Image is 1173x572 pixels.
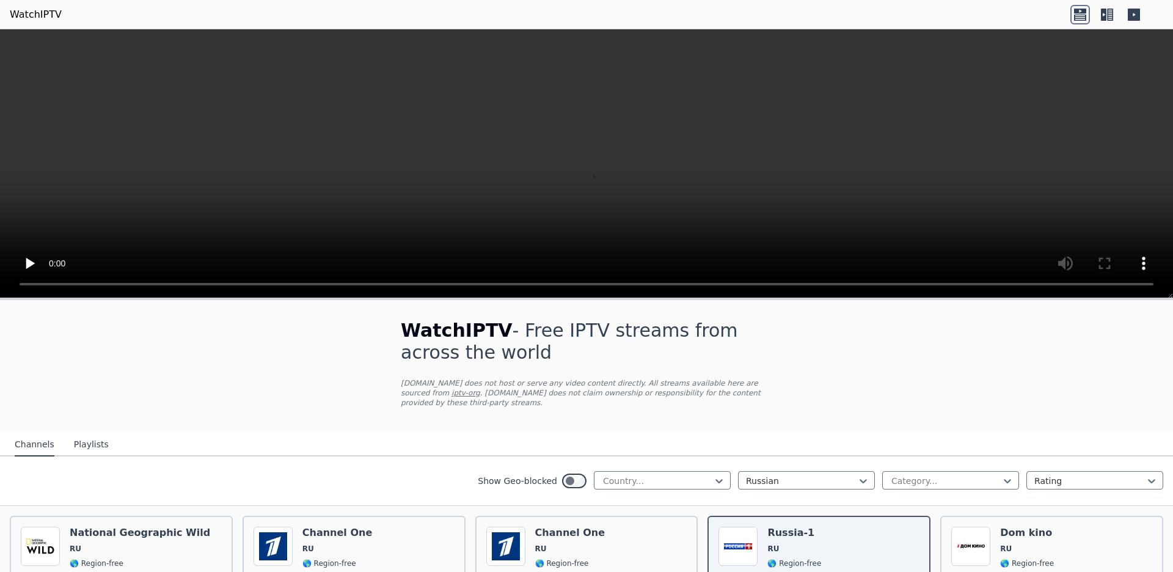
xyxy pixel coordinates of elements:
button: Channels [15,433,54,457]
span: 🌎 Region-free [767,559,821,568]
img: National Geographic Wild [21,527,60,566]
span: 🌎 Region-free [1000,559,1054,568]
span: 🌎 Region-free [70,559,123,568]
img: Channel One [254,527,293,566]
span: RU [1000,544,1012,554]
h6: Channel One [302,527,372,539]
h6: National Geographic Wild [70,527,210,539]
span: RU [535,544,547,554]
span: 🌎 Region-free [535,559,589,568]
h1: - Free IPTV streams from across the world [401,320,772,364]
span: RU [70,544,81,554]
span: RU [767,544,779,554]
img: Russia-1 [718,527,758,566]
img: Channel One [486,527,525,566]
span: WatchIPTV [401,320,513,341]
img: Dom kino [951,527,990,566]
span: 🌎 Region-free [302,559,356,568]
h6: Russia-1 [767,527,821,539]
label: Show Geo-blocked [478,475,557,487]
p: [DOMAIN_NAME] does not host or serve any video content directly. All streams available here are s... [401,378,772,408]
span: RU [302,544,314,554]
a: iptv-org [451,389,480,397]
a: WatchIPTV [10,7,62,22]
h6: Channel One [535,527,605,539]
h6: Dom kino [1000,527,1054,539]
button: Playlists [74,433,109,457]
